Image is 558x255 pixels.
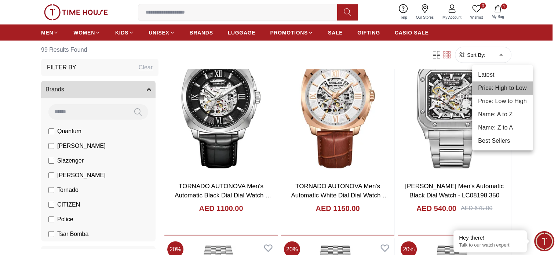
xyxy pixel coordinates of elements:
div: Hey there! [459,234,521,241]
li: Price: High to Low [472,81,533,95]
div: Chat Widget [534,231,554,251]
li: Best Sellers [472,134,533,147]
li: Price: Low to High [472,95,533,108]
li: Name: A to Z [472,108,533,121]
li: Latest [472,68,533,81]
li: Name: Z to A [472,121,533,134]
p: Talk to our watch expert! [459,242,521,248]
